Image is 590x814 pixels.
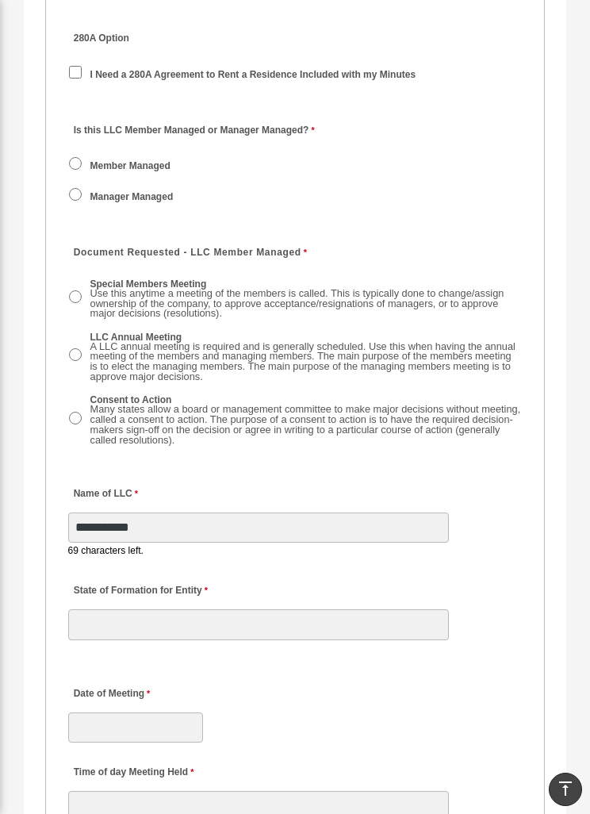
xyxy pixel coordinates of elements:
[90,287,504,320] span: Use this anytime a meeting of the members is called. This is typically done to change/assign owne...
[86,67,422,82] label: I Need a 280A Agreement to Rent a Residence Included with my Minutes
[86,159,177,174] label: Member Managed
[86,394,527,448] label: Consent to Action
[68,29,219,50] label: 280A Option
[86,190,179,204] label: Manager Managed
[86,277,527,321] label: Special Members Meeting
[90,340,515,382] span: A LLC annual meeting is required and is generally scheduled. Use this when having the annual meet...
[68,762,219,784] label: Time of day Meeting Held
[68,581,212,602] label: State of Formation for Entity
[74,247,301,258] span: Document Requested - LLC Member Managed
[68,121,319,142] label: Is this LLC Member Managed or Manager Managed?
[68,483,142,505] label: Name of LLC
[90,403,521,445] span: Many states allow a board or management committee to make major decisions without meeting, called...
[86,330,527,385] label: LLC Annual Meeting
[68,543,449,559] div: 69 characters left.
[68,683,219,705] label: Date of Meeting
